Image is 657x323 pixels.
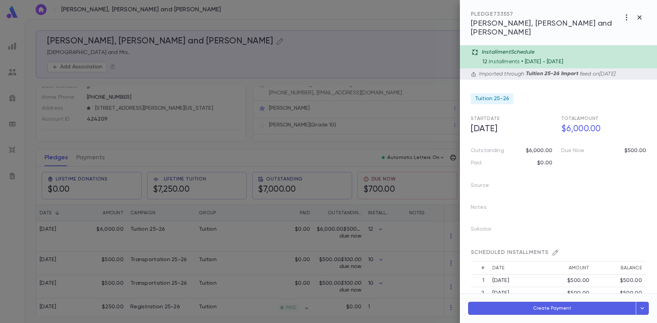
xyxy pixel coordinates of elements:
[471,93,513,104] div: Tuition 25-26
[471,224,502,238] p: Solicitor
[475,95,509,102] span: Tuition 25-26
[482,58,487,65] p: 12
[561,147,584,154] p: Due Now
[471,262,488,274] th: #
[471,287,488,300] th: 2
[593,262,646,274] th: Balance
[471,11,620,18] div: PLEDGE 733557
[541,287,594,300] td: $500.00
[541,274,594,287] td: $500.00
[471,202,498,216] p: Notes
[593,274,646,287] td: $500.00
[471,147,504,154] p: Outstanding
[537,160,552,166] p: $0.00
[471,180,500,194] p: Source
[471,160,482,166] p: Paid
[624,147,646,154] p: $500.00
[467,122,556,136] h5: [DATE]
[482,49,534,56] p: Installment Schedule
[476,70,615,78] div: Imported through feed on [DATE]
[471,274,488,287] th: 1
[561,116,599,121] span: Total Amount
[525,70,580,78] p: Tuition 25-26 Import
[488,274,541,287] td: [DATE]
[471,116,500,121] span: Start Date
[593,287,646,300] td: $500.00
[488,287,541,300] td: [DATE]
[468,302,636,315] button: Create Payment
[526,147,552,154] p: $6,000.00
[488,262,541,274] th: Date
[521,58,563,65] p: • [DATE] - [DATE]
[557,122,646,136] h5: $6,000.00
[471,20,612,36] span: [PERSON_NAME], [PERSON_NAME] and [PERSON_NAME]
[482,56,653,65] div: Installments
[471,249,646,256] div: SCHEDULED INSTALLMENTS
[541,262,594,274] th: Amount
